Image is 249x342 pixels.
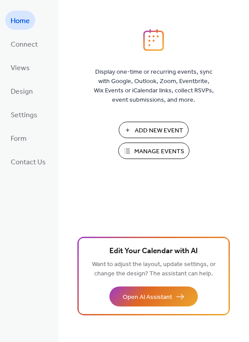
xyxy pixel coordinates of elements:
a: Views [5,58,35,77]
img: logo_icon.svg [143,29,164,51]
span: Manage Events [134,147,184,156]
button: Open AI Assistant [109,286,198,306]
a: Form [5,128,32,147]
span: Settings [11,108,37,122]
span: Views [11,61,30,75]
span: Form [11,132,27,146]
span: Home [11,14,30,28]
a: Home [5,11,35,30]
span: Edit Your Calendar with AI [109,245,198,258]
a: Settings [5,105,43,124]
span: Add New Event [135,126,183,135]
span: Design [11,85,33,99]
span: Open AI Assistant [123,293,172,302]
span: Contact Us [11,155,46,169]
a: Connect [5,34,43,53]
button: Manage Events [118,143,189,159]
span: Want to adjust the layout, update settings, or change the design? The assistant can help. [92,258,216,280]
span: Connect [11,38,38,52]
button: Add New Event [119,122,189,138]
a: Design [5,81,38,100]
span: Display one-time or recurring events, sync with Google, Outlook, Zoom, Eventbrite, Wix Events or ... [94,68,214,105]
a: Contact Us [5,152,51,171]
